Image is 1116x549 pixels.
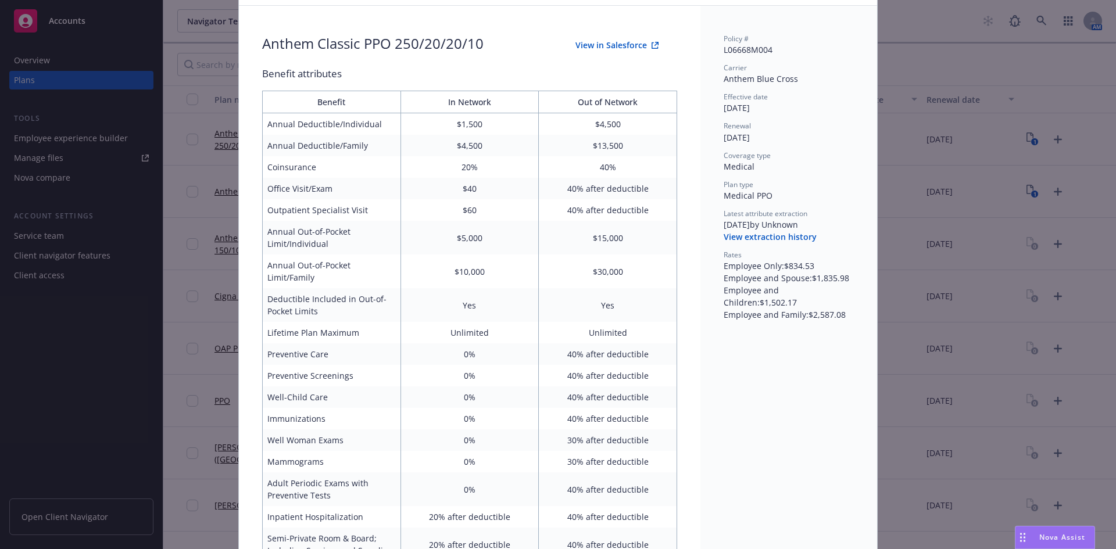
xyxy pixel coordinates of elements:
th: Benefit [263,91,401,113]
span: Coverage type [724,150,771,160]
button: Nova Assist [1015,526,1095,549]
td: 40% after deductible [539,386,677,408]
td: Annual Out-of-Pocket Limit/Family [263,254,401,288]
td: Well Woman Exams [263,429,401,451]
span: Carrier [724,63,747,73]
button: View extraction history [724,231,817,243]
td: Deductible Included in Out-of-Pocket Limits [263,288,401,322]
td: Inpatient Hospitalization [263,506,401,528]
td: 20% [400,156,539,178]
span: Renewal [724,121,751,131]
td: 0% [400,343,539,365]
td: 20% after deductible [400,506,539,528]
td: $4,500 [400,135,539,156]
td: Annual Deductible/Individual [263,113,401,135]
span: Effective date [724,92,768,102]
td: 0% [400,408,539,429]
td: 30% after deductible [539,451,677,472]
div: Medical PPO [724,189,854,202]
td: 40% after deductible [539,365,677,386]
button: View in Salesforce [557,34,677,57]
td: 0% [400,451,539,472]
td: 40% after deductible [539,506,677,528]
div: Drag to move [1015,526,1030,548]
span: Plan type [724,180,753,189]
div: Benefit attributes [262,66,677,81]
td: $40 [400,178,539,199]
td: Outpatient Specialist Visit [263,199,401,221]
td: Office Visit/Exam [263,178,401,199]
td: $4,500 [539,113,677,135]
td: 0% [400,386,539,408]
td: $13,500 [539,135,677,156]
td: Immunizations [263,408,401,429]
td: Adult Periodic Exams with Preventive Tests [263,472,401,506]
th: In Network [400,91,539,113]
td: Mammograms [263,451,401,472]
td: 40% after deductible [539,408,677,429]
td: Annual Deductible/Family [263,135,401,156]
td: $10,000 [400,254,539,288]
span: Nova Assist [1039,532,1085,542]
div: Anthem Blue Cross [724,73,854,85]
td: Preventive Screenings [263,365,401,386]
div: Employee and Family : $2,587.08 [724,308,854,321]
div: [DATE] by Unknown [724,218,854,231]
td: 40% after deductible [539,343,677,365]
div: [DATE] [724,102,854,114]
td: Lifetime Plan Maximum [263,322,401,343]
td: Coinsurance [263,156,401,178]
td: 40% after deductible [539,178,677,199]
span: Policy # [724,34,749,44]
td: Yes [539,288,677,322]
td: 40% after deductible [539,472,677,506]
span: Latest attribute extraction [724,209,807,218]
td: 0% [400,365,539,386]
div: Medical [724,160,854,173]
td: Yes [400,288,539,322]
td: 40% [539,156,677,178]
td: 0% [400,429,539,451]
td: 30% after deductible [539,429,677,451]
span: Rates [724,250,742,260]
td: 0% [400,472,539,506]
td: $15,000 [539,221,677,254]
td: Unlimited [400,322,539,343]
div: Employee Only : $834.53 [724,260,854,272]
div: Anthem Classic PPO 250/20/20/10 [262,34,484,57]
td: Well-Child Care [263,386,401,408]
div: Employee and Children : $1,502.17 [724,284,854,308]
td: Unlimited [539,322,677,343]
td: $1,500 [400,113,539,135]
div: L06668M004 [724,44,854,56]
th: Out of Network [539,91,677,113]
td: $5,000 [400,221,539,254]
td: $30,000 [539,254,677,288]
td: 40% after deductible [539,199,677,221]
td: $60 [400,199,539,221]
td: Preventive Care [263,343,401,365]
td: Annual Out-of-Pocket Limit/Individual [263,221,401,254]
div: [DATE] [724,131,854,143]
div: Employee and Spouse : $1,835.98 [724,272,854,284]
